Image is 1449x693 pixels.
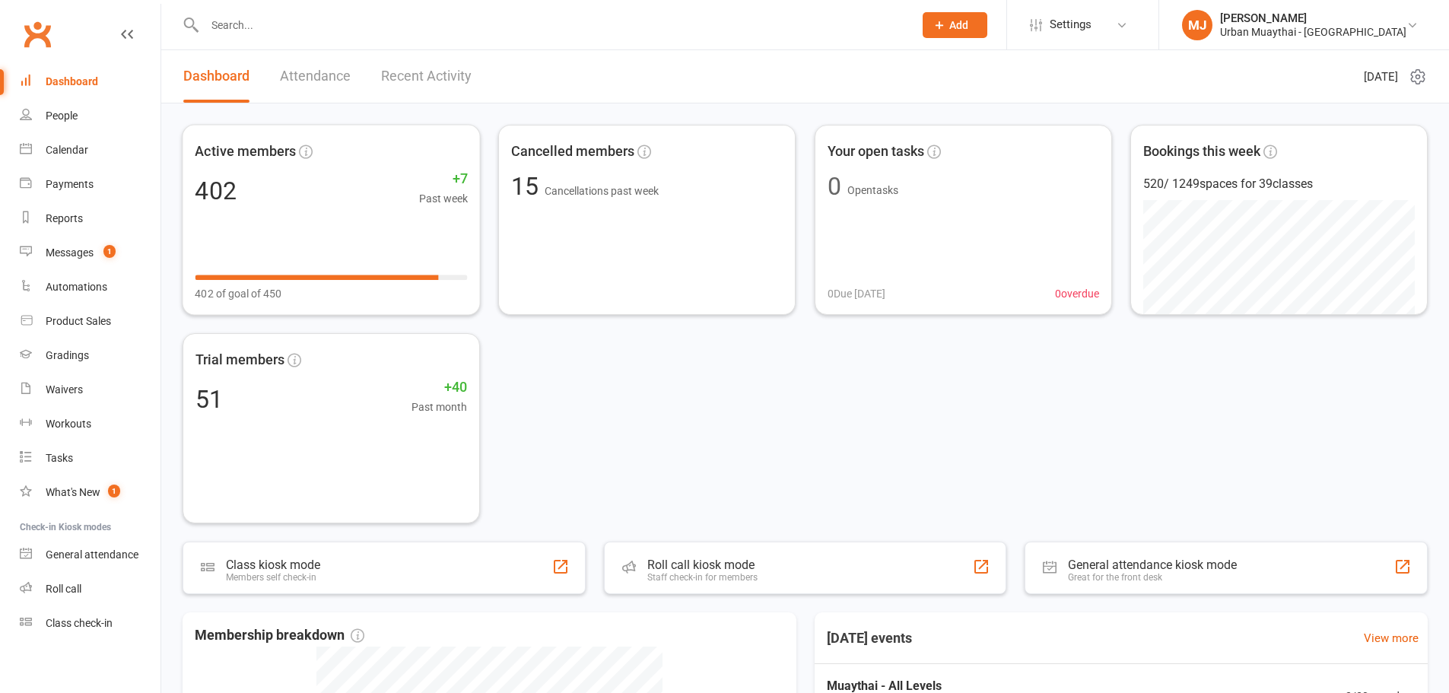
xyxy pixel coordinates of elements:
span: 1 [108,485,120,497]
span: Cancellations past week [545,185,659,197]
div: Automations [46,281,107,293]
div: General attendance [46,548,138,561]
span: Cancelled members [511,141,634,163]
a: Attendance [280,50,351,103]
a: Reports [20,202,160,236]
a: People [20,99,160,133]
a: Clubworx [18,15,56,53]
span: Bookings this week [1143,141,1260,163]
div: Payments [46,178,94,190]
span: 15 [511,172,545,201]
a: Recent Activity [381,50,472,103]
div: Great for the front desk [1068,572,1237,583]
h3: [DATE] events [815,625,924,652]
div: 520 / 1249 spaces for 39 classes [1143,174,1415,194]
div: Reports [46,212,83,224]
a: What's New1 [20,475,160,510]
div: [PERSON_NAME] [1220,11,1406,25]
div: 51 [195,387,223,412]
a: Calendar [20,133,160,167]
div: Workouts [46,418,91,430]
span: 402 of goal of 450 [195,285,281,302]
button: Add [923,12,987,38]
div: What's New [46,486,100,498]
div: Gradings [46,349,89,361]
div: Class check-in [46,617,113,629]
div: Staff check-in for members [647,572,758,583]
a: Messages 1 [20,236,160,270]
div: Members self check-in [226,572,320,583]
div: General attendance kiosk mode [1068,558,1237,572]
a: Tasks [20,441,160,475]
span: Add [949,19,968,31]
a: Product Sales [20,304,160,339]
span: Past month [412,399,467,415]
div: People [46,110,78,122]
a: View more [1364,629,1419,647]
div: Roll call kiosk mode [647,558,758,572]
a: Gradings [20,339,160,373]
span: Your open tasks [828,141,924,163]
a: Class kiosk mode [20,606,160,641]
span: +40 [412,377,467,399]
span: Past week [419,190,468,207]
div: Product Sales [46,315,111,327]
div: Class kiosk mode [226,558,320,572]
a: Dashboard [183,50,249,103]
div: Waivers [46,383,83,396]
div: Calendar [46,144,88,156]
a: Waivers [20,373,160,407]
span: Open tasks [847,184,898,196]
span: Active members [195,140,295,162]
div: Tasks [46,452,73,464]
input: Search... [200,14,903,36]
span: Settings [1050,8,1092,42]
span: 1 [103,245,116,258]
a: Roll call [20,572,160,606]
div: Roll call [46,583,81,595]
a: General attendance kiosk mode [20,538,160,572]
div: 0 [828,174,841,199]
a: Payments [20,167,160,202]
span: Membership breakdown [195,625,364,647]
div: Messages [46,246,94,259]
span: [DATE] [1364,68,1398,86]
span: Trial members [195,349,284,371]
a: Dashboard [20,65,160,99]
span: 0 overdue [1055,285,1099,302]
div: Dashboard [46,75,98,87]
div: 402 [195,178,236,202]
a: Workouts [20,407,160,441]
span: +7 [419,168,468,190]
a: Automations [20,270,160,304]
span: 0 Due [DATE] [828,285,885,302]
div: Urban Muaythai - [GEOGRAPHIC_DATA] [1220,25,1406,39]
div: MJ [1182,10,1212,40]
